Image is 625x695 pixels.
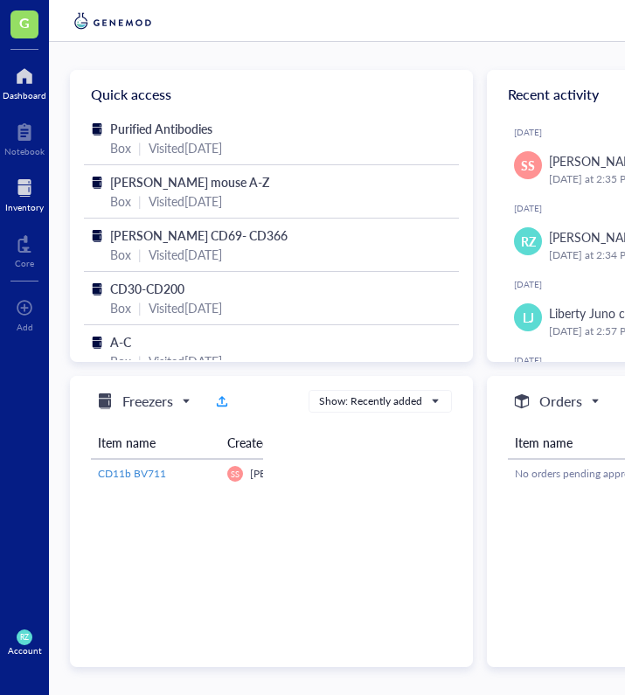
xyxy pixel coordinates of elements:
[110,226,288,244] span: [PERSON_NAME] CD69- CD366
[521,156,535,175] span: SS
[110,120,212,137] span: Purified Antibodies
[110,138,131,157] div: Box
[110,173,269,191] span: [PERSON_NAME] mouse A-Z
[250,466,335,481] span: [PERSON_NAME]
[521,232,536,251] span: RZ
[110,245,131,264] div: Box
[149,245,222,264] div: Visited [DATE]
[5,202,44,212] div: Inventory
[19,11,30,33] span: G
[70,10,156,31] img: genemod-logo
[110,191,131,211] div: Box
[4,118,45,156] a: Notebook
[122,391,173,412] h5: Freezers
[508,427,623,459] th: Item name
[149,138,222,157] div: Visited [DATE]
[20,633,29,642] span: RZ
[138,351,142,371] div: |
[138,298,142,317] div: |
[149,351,222,371] div: Visited [DATE]
[138,138,142,157] div: |
[70,70,473,119] div: Quick access
[8,645,42,656] div: Account
[110,333,131,351] span: A-C
[138,191,142,211] div: |
[523,308,534,327] span: LJ
[231,469,239,478] span: SS
[220,427,336,459] th: Created by
[3,90,46,101] div: Dashboard
[110,298,131,317] div: Box
[110,280,184,297] span: CD30-CD200
[4,146,45,156] div: Notebook
[539,391,582,412] h5: Orders
[15,258,34,268] div: Core
[15,230,34,268] a: Core
[98,466,213,482] a: CD11b BV711
[91,427,220,459] th: Item name
[319,393,422,409] div: Show: Recently added
[138,245,142,264] div: |
[17,322,33,332] div: Add
[98,466,166,481] span: CD11b BV711
[149,298,222,317] div: Visited [DATE]
[5,174,44,212] a: Inventory
[149,191,222,211] div: Visited [DATE]
[3,62,46,101] a: Dashboard
[110,351,131,371] div: Box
